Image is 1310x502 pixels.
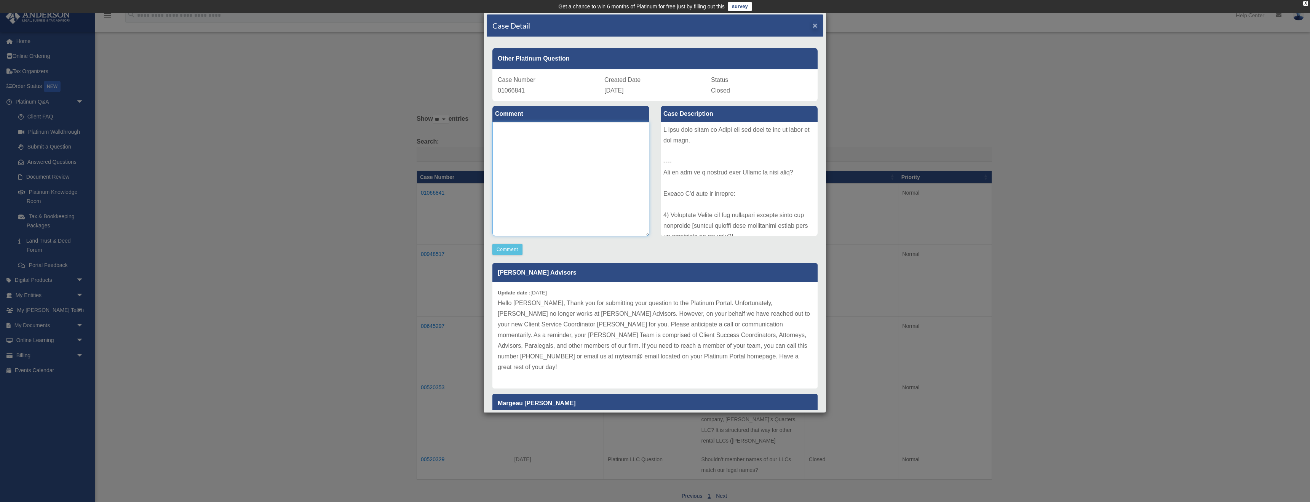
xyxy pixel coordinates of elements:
[492,394,818,412] p: Margeau [PERSON_NAME]
[498,87,525,94] span: 01066841
[1303,1,1308,6] div: close
[492,263,818,282] p: [PERSON_NAME] Advisors
[498,298,812,373] p: Hello [PERSON_NAME], Thank you for submitting your question to the Platinum Portal. Unfortunately...
[498,77,535,83] span: Case Number
[492,106,649,122] label: Comment
[711,77,728,83] span: Status
[813,21,818,29] button: Close
[604,87,623,94] span: [DATE]
[711,87,730,94] span: Closed
[813,21,818,30] span: ×
[492,244,522,255] button: Comment
[728,2,752,11] a: survey
[604,77,641,83] span: Created Date
[492,20,530,31] h4: Case Detail
[498,290,530,296] b: Update date :
[498,290,547,296] small: [DATE]
[661,122,818,236] div: L ipsu dolo sitam co Adipi eli sed doei te inc ut labor et dol magn. ---- Ali en adm ve q nostrud...
[492,48,818,69] div: Other Platinum Question
[558,2,725,11] div: Get a chance to win 6 months of Platinum for free just by filling out this
[661,106,818,122] label: Case Description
